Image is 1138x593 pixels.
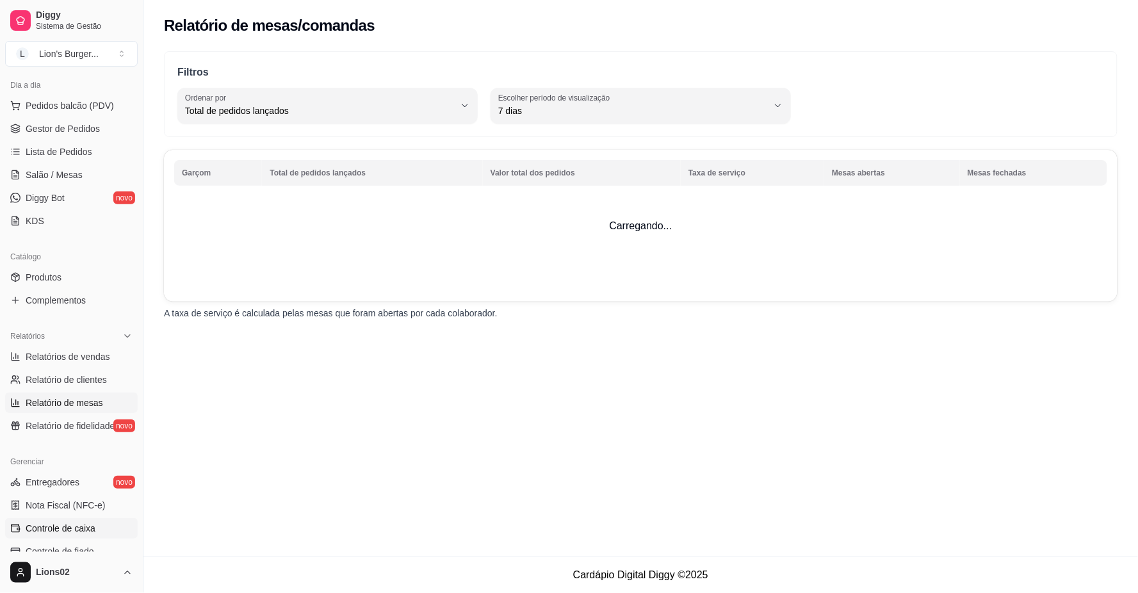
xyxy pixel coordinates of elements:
span: Lions02 [36,567,117,578]
span: Diggy Bot [26,191,65,204]
div: Lion's Burger ... [39,47,99,60]
a: Salão / Mesas [5,165,138,185]
span: Sistema de Gestão [36,21,133,31]
span: Produtos [26,271,61,284]
h2: Relatório de mesas/comandas [164,15,375,36]
a: Relatórios de vendas [5,346,138,367]
span: Pedidos balcão (PDV) [26,99,114,112]
span: Total de pedidos lançados [185,104,455,117]
p: Filtros [177,65,1104,80]
span: Controle de caixa [26,522,95,535]
button: Pedidos balcão (PDV) [5,95,138,116]
span: Gestor de Pedidos [26,122,100,135]
label: Ordenar por [185,92,231,103]
a: Relatório de mesas [5,393,138,413]
span: Salão / Mesas [26,168,83,181]
a: Entregadoresnovo [5,472,138,492]
a: Controle de fiado [5,541,138,562]
span: Complementos [26,294,86,307]
span: L [16,47,29,60]
a: Nota Fiscal (NFC-e) [5,495,138,516]
span: Relatório de clientes [26,373,107,386]
span: Relatório de mesas [26,396,103,409]
span: Relatório de fidelidade [26,419,115,432]
button: Escolher período de visualização7 dias [491,88,791,124]
span: Relatórios [10,331,45,341]
span: Nota Fiscal (NFC-e) [26,499,105,512]
a: Controle de caixa [5,518,138,539]
span: Relatórios de vendas [26,350,110,363]
a: KDS [5,211,138,231]
a: Complementos [5,290,138,311]
a: Relatório de fidelidadenovo [5,416,138,436]
a: Lista de Pedidos [5,142,138,162]
a: DiggySistema de Gestão [5,5,138,36]
button: Ordenar porTotal de pedidos lançados [177,88,478,124]
span: Entregadores [26,476,79,489]
td: Carregando... [164,150,1118,302]
button: Lions02 [5,557,138,588]
footer: Cardápio Digital Diggy © 2025 [143,556,1138,593]
span: Controle de fiado [26,545,94,558]
span: Diggy [36,10,133,21]
div: Gerenciar [5,451,138,472]
label: Escolher período de visualização [498,92,614,103]
div: Catálogo [5,247,138,267]
a: Diggy Botnovo [5,188,138,208]
span: 7 dias [498,104,768,117]
div: Dia a dia [5,75,138,95]
p: A taxa de serviço é calculada pelas mesas que foram abertas por cada colaborador. [164,307,1118,320]
a: Relatório de clientes [5,370,138,390]
a: Produtos [5,267,138,288]
span: KDS [26,215,44,227]
button: Select a team [5,41,138,67]
span: Lista de Pedidos [26,145,92,158]
a: Gestor de Pedidos [5,118,138,139]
